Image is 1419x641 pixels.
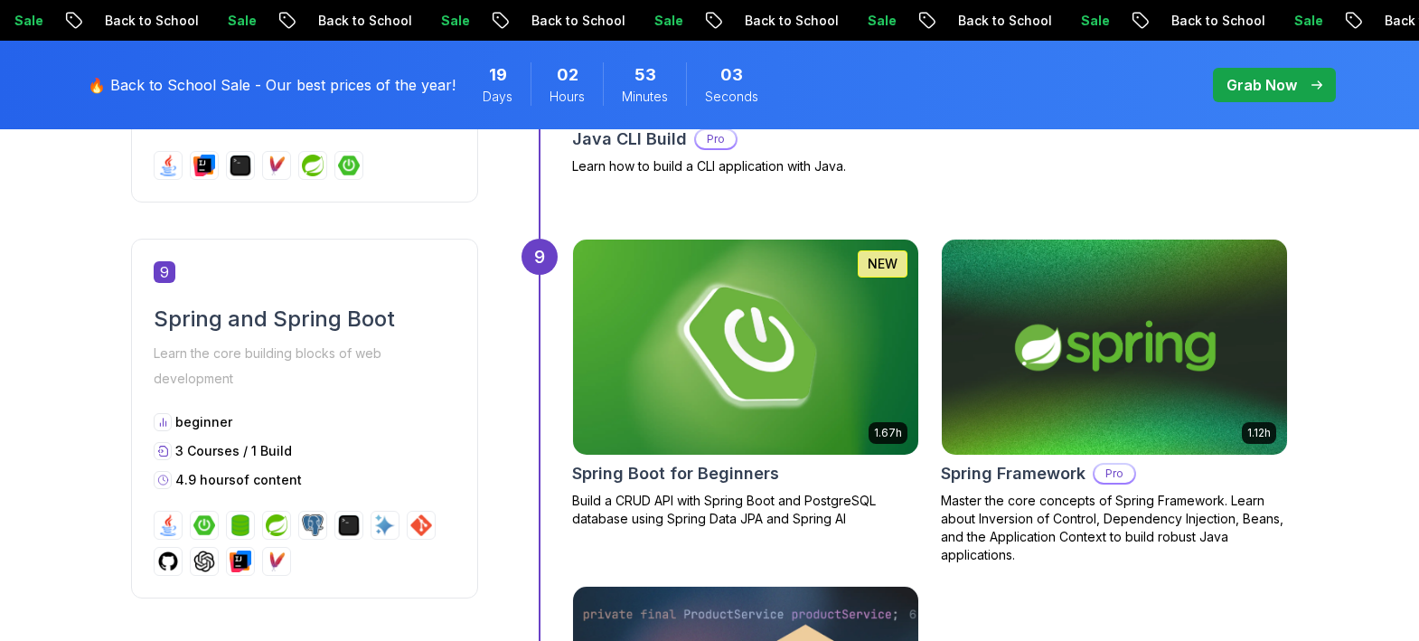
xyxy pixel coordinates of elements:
[338,155,360,176] img: spring-boot logo
[426,12,484,30] p: Sale
[266,551,287,572] img: maven logo
[483,88,512,106] span: Days
[1095,465,1134,483] p: Pro
[941,492,1288,564] p: Master the core concepts of Spring Framework. Learn about Inversion of Control, Dependency Inject...
[266,155,287,176] img: maven logo
[573,240,918,455] img: Spring Boot for Beginners card
[489,62,507,88] span: 19 Days
[696,130,736,148] p: Pro
[154,341,456,391] p: Learn the core building blocks of web development
[193,155,215,176] img: intellij logo
[941,461,1085,486] h2: Spring Framework
[941,239,1288,564] a: Spring Framework card1.12hSpring FrameworkProMaster the core concepts of Spring Framework. Learn ...
[572,157,919,175] p: Learn how to build a CLI application with Java.
[572,239,919,528] a: Spring Boot for Beginners card1.67hNEWSpring Boot for BeginnersBuild a CRUD API with Spring Boot ...
[266,514,287,536] img: spring logo
[705,88,758,106] span: Seconds
[175,471,302,489] p: 4.9 hours of content
[622,88,668,106] span: Minutes
[572,127,687,152] h2: Java CLI Build
[193,514,215,536] img: spring-boot logo
[943,12,1066,30] p: Back to School
[230,155,251,176] img: terminal logo
[634,62,656,88] span: 53 Minutes
[175,443,240,458] span: 3 Courses
[212,12,270,30] p: Sale
[522,239,558,275] div: 9
[230,514,251,536] img: spring-data-jpa logo
[720,62,743,88] span: 3 Seconds
[338,514,360,536] img: terminal logo
[572,492,919,528] p: Build a CRUD API with Spring Boot and PostgreSQL database using Spring Data JPA and Spring AI
[157,155,179,176] img: java logo
[942,240,1287,455] img: Spring Framework card
[557,62,578,88] span: 2 Hours
[639,12,697,30] p: Sale
[157,551,179,572] img: github logo
[175,413,232,431] p: beginner
[1226,74,1297,96] p: Grab Now
[550,88,585,106] span: Hours
[303,12,426,30] p: Back to School
[874,426,902,440] p: 1.67h
[302,514,324,536] img: postgres logo
[516,12,639,30] p: Back to School
[572,461,779,486] h2: Spring Boot for Beginners
[230,551,251,572] img: intellij logo
[374,514,396,536] img: ai logo
[1156,12,1279,30] p: Back to School
[154,261,175,283] span: 9
[1279,12,1337,30] p: Sale
[89,12,212,30] p: Back to School
[868,255,897,273] p: NEW
[1066,12,1123,30] p: Sale
[88,74,456,96] p: 🔥 Back to School Sale - Our best prices of the year!
[410,514,432,536] img: git logo
[157,514,179,536] img: java logo
[1247,426,1271,440] p: 1.12h
[852,12,910,30] p: Sale
[154,305,456,334] h2: Spring and Spring Boot
[729,12,852,30] p: Back to School
[193,551,215,572] img: chatgpt logo
[302,155,324,176] img: spring logo
[243,443,292,458] span: / 1 Build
